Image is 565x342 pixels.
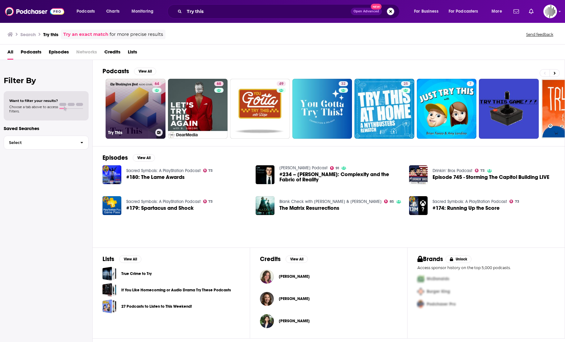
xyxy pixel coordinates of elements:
[126,175,185,180] a: #180: The Lame Awards
[49,47,69,60] span: Episodes
[354,10,379,13] span: Open Advanced
[21,47,41,60] span: Podcasts
[433,199,507,204] a: Sacred Symbols: A PlayStation Podcast
[119,255,141,263] button: View All
[102,6,123,16] a: Charts
[260,270,274,284] img: Meryl Klemow
[126,199,201,204] a: Sacred Symbols: A PlayStation Podcast
[203,169,213,172] a: 73
[5,6,64,17] img: Podchaser - Follow, Share and Rate Podcasts
[214,81,224,86] a: 68
[415,272,427,285] img: First Pro Logo
[286,255,308,263] button: View All
[371,4,382,10] span: New
[126,168,201,173] a: Sacred Symbols: A PlayStation Podcast
[20,32,36,37] h3: Search
[492,7,502,16] span: More
[132,7,153,16] span: Monitoring
[260,292,274,306] a: Cristina Quinn
[134,68,156,75] button: View All
[469,81,471,87] span: 7
[103,67,156,75] a: PodcastsView All
[203,200,213,203] a: 73
[279,319,310,323] a: Luna Lu
[9,105,58,113] span: Choose a tab above to access filters.
[260,255,308,263] a: CreditsView All
[106,7,119,16] span: Charts
[336,167,339,170] span: 91
[277,81,286,86] a: 49
[354,79,414,139] a: 25
[417,255,443,263] h2: Brands
[415,298,427,310] img: Third Pro Logo
[103,154,155,162] a: EpisodesView All
[427,289,450,294] span: Burger King
[409,196,428,215] img: #174: Running Up the Score
[449,7,478,16] span: For Podcasters
[543,5,557,18] img: User Profile
[260,289,397,309] button: Cristina QuinnCristina Quinn
[410,6,446,16] button: open menu
[279,172,402,182] span: #234 – [PERSON_NAME]: Complexity and the Fabric of Reality
[104,47,120,60] a: Credits
[256,165,274,184] img: #234 – Stephen Wolfram: Complexity and the Fabric of Reality
[415,285,427,298] img: Second Pro Logo
[279,296,310,301] a: Cristina Quinn
[404,81,408,87] span: 25
[433,175,549,180] a: Episode 745 - Storming The Capitol Building LIVE
[409,165,428,184] img: Episode 745 - Storming The Capitol Building LIVE
[108,130,153,135] h3: Try This
[524,32,555,37] button: Send feedback
[475,169,485,172] a: 73
[330,166,339,170] a: 91
[279,165,328,171] a: Lex Fridman Podcast
[103,267,116,281] a: True Crime to Try
[260,311,397,331] button: Luna LuLuna Lu
[433,205,500,211] a: #174: Running Up the Score
[103,196,121,215] a: #179: Spartacus and Shock
[230,79,290,139] a: 49
[414,7,438,16] span: For Business
[155,81,159,87] span: 64
[279,274,310,279] a: Meryl Klemow
[7,47,13,60] a: All
[4,125,89,131] p: Saved Searches
[526,6,536,17] a: Show notifications dropdown
[103,283,116,297] a: If You Like Homecoming or Audio Drama Try These Podcasts
[208,200,213,203] span: 73
[103,165,121,184] img: #180: The Lame Awards
[279,274,310,279] span: [PERSON_NAME]
[339,81,348,86] a: 32
[63,31,108,38] a: Try an exact match
[260,314,274,328] a: Luna Lu
[279,199,382,204] a: Blank Check with Griffin & David
[128,47,137,60] a: Lists
[152,81,161,86] a: 64
[480,169,485,172] span: 73
[121,287,231,293] a: If You Like Homecoming or Audio Drama Try These Podcasts
[103,299,116,313] a: 27 Podcasts to Listen to This Weekend!
[103,67,129,75] h2: Podcasts
[279,296,310,301] span: [PERSON_NAME]
[417,265,555,270] p: Access sponsor history on the top 5,000 podcasts.
[72,6,103,16] button: open menu
[511,6,521,17] a: Show notifications dropdown
[341,81,345,87] span: 32
[4,76,89,85] h2: Filter By
[467,81,474,86] a: 7
[446,255,472,263] button: Unlock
